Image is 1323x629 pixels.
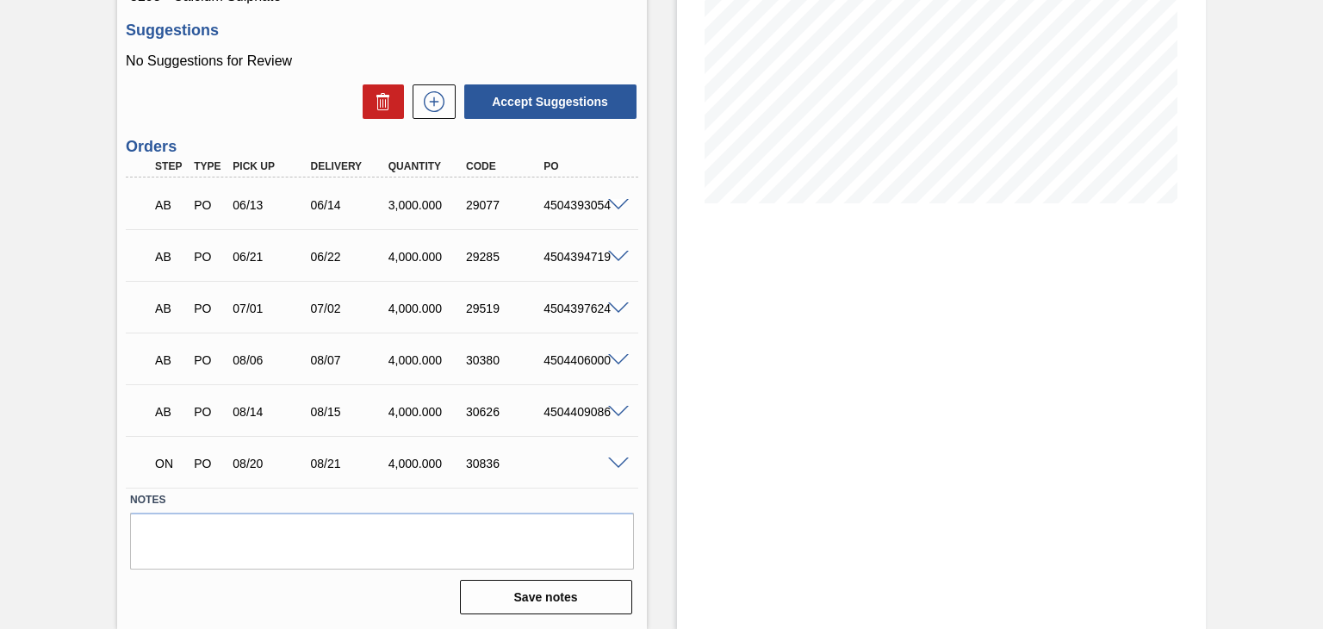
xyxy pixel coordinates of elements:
div: Delivery [307,160,392,172]
div: 4,000.000 [384,250,469,264]
div: 06/13/2025 [228,198,314,212]
div: Type [189,160,228,172]
div: 06/21/2025 [228,250,314,264]
div: 30836 [462,457,547,470]
div: Quantity [384,160,469,172]
label: Notes [130,488,633,513]
div: 4504406000 [539,353,624,367]
div: Code [462,160,547,172]
div: 07/02/2025 [307,302,392,315]
div: 07/01/2025 [228,302,314,315]
div: 29077 [462,198,547,212]
div: 06/14/2025 [307,198,392,212]
div: 08/20/2025 [228,457,314,470]
p: AB [155,250,185,264]
div: 08/06/2025 [228,353,314,367]
p: AB [155,405,185,419]
div: 08/14/2025 [228,405,314,419]
div: Purchase order [189,198,228,212]
div: 4504393054 [539,198,624,212]
div: 29285 [462,250,547,264]
div: New suggestion [404,84,456,119]
div: Accept Suggestions [456,83,638,121]
div: 08/15/2025 [307,405,392,419]
div: 4,000.000 [384,302,469,315]
div: 4504409086 [539,405,624,419]
div: 30380 [462,353,547,367]
div: Step [151,160,189,172]
div: Delete Suggestions [354,84,404,119]
div: 4504394719 [539,250,624,264]
div: PO [539,160,624,172]
div: 08/07/2025 [307,353,392,367]
h3: Suggestions [126,22,637,40]
button: Save notes [460,580,632,614]
div: 4,000.000 [384,405,469,419]
div: 4,000.000 [384,353,469,367]
div: Purchase order [189,353,228,367]
p: ON [155,457,185,470]
div: Awaiting Pick Up [151,393,189,431]
button: Accept Suggestions [464,84,637,119]
div: Awaiting Pick Up [151,186,189,224]
p: AB [155,198,185,212]
p: AB [155,302,185,315]
div: 4504397624 [539,302,624,315]
div: Purchase order [189,250,228,264]
p: AB [155,353,185,367]
div: Purchase order [189,457,228,470]
h3: Orders [126,138,637,156]
div: 08/21/2025 [307,457,392,470]
div: Awaiting Pick Up [151,341,189,379]
div: Purchase order [189,405,228,419]
div: Purchase order [189,302,228,315]
div: 30626 [462,405,547,419]
div: 4,000.000 [384,457,469,470]
div: 29519 [462,302,547,315]
div: Pick up [228,160,314,172]
div: Negotiating Order [151,445,189,483]
div: Awaiting Pick Up [151,290,189,327]
p: No Suggestions for Review [126,53,637,69]
div: 3,000.000 [384,198,469,212]
div: Awaiting Pick Up [151,238,189,276]
div: 06/22/2025 [307,250,392,264]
